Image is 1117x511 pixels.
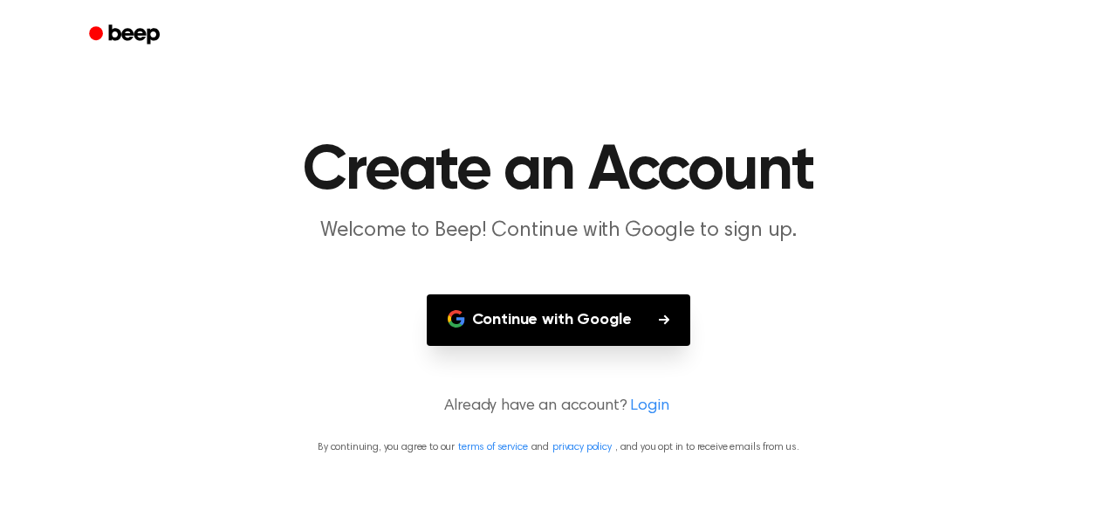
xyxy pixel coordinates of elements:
button: Continue with Google [427,294,691,346]
a: Login [630,395,668,418]
h1: Create an Account [112,140,1005,203]
p: By continuing, you agree to our and , and you opt in to receive emails from us. [21,439,1096,455]
p: Already have an account? [21,395,1096,418]
a: privacy policy [552,442,612,452]
p: Welcome to Beep! Continue with Google to sign up. [223,217,894,245]
a: terms of service [458,442,527,452]
a: Beep [77,18,175,52]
